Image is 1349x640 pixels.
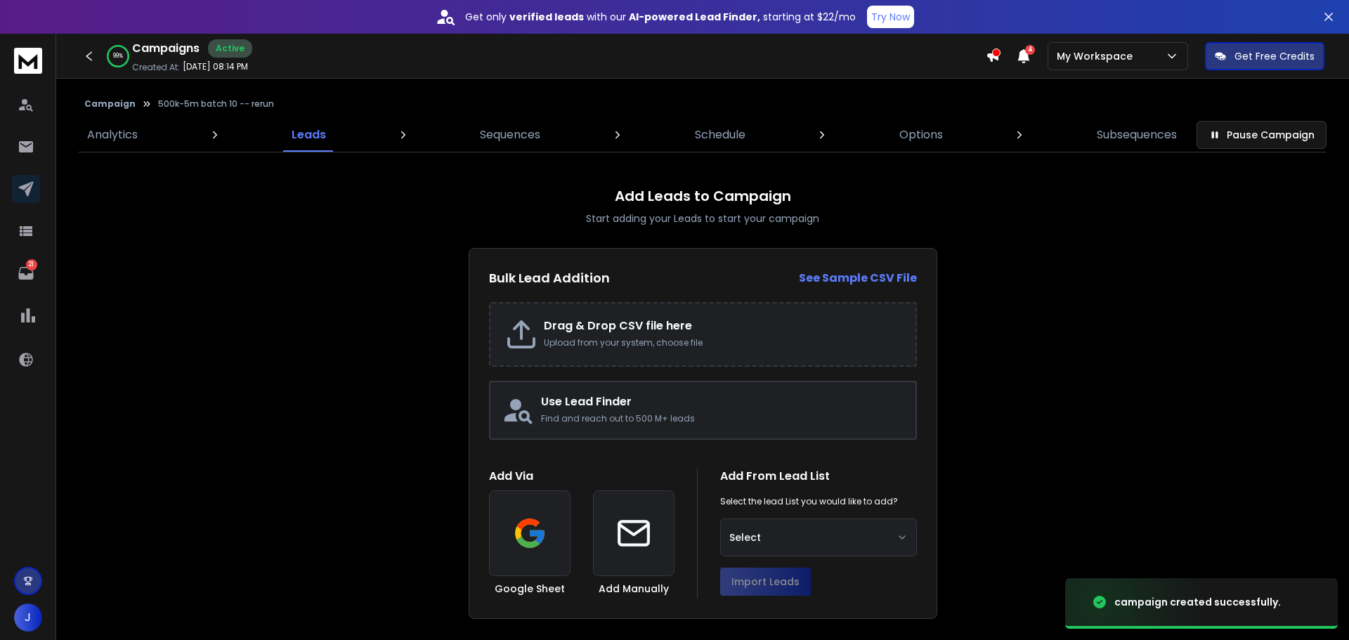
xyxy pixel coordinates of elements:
h2: Drag & Drop CSV file here [544,318,901,334]
h1: Add Leads to Campaign [615,186,791,206]
button: Get Free Credits [1205,42,1324,70]
div: campaign created successfully. [1114,595,1281,609]
p: Try Now [871,10,910,24]
h3: Add Manually [599,582,669,596]
img: logo [14,48,42,74]
button: J [14,603,42,632]
strong: See Sample CSV File [799,270,917,286]
h3: Google Sheet [495,582,565,596]
p: Leads [292,126,326,143]
strong: verified leads [509,10,584,24]
p: Get Free Credits [1234,49,1315,63]
a: 21 [12,259,40,287]
a: Schedule [686,118,754,152]
p: Subsequences [1097,126,1177,143]
p: Options [899,126,943,143]
h2: Use Lead Finder [541,393,904,410]
span: Select [729,530,761,544]
a: Subsequences [1088,118,1185,152]
strong: AI-powered Lead Finder, [629,10,760,24]
p: Created At: [132,62,180,73]
p: Select the lead List you would like to add? [720,496,898,507]
p: Find and reach out to 500 M+ leads [541,413,904,424]
div: Active [208,39,252,58]
p: My Workspace [1057,49,1138,63]
h1: Add Via [489,468,674,485]
button: Pause Campaign [1197,121,1327,149]
a: See Sample CSV File [799,270,917,287]
p: Schedule [695,126,745,143]
a: Options [891,118,951,152]
p: 99 % [113,52,123,60]
p: Get only with our starting at $22/mo [465,10,856,24]
p: Upload from your system, choose file [544,337,901,348]
h1: Campaigns [132,40,200,57]
button: Try Now [867,6,914,28]
p: Sequences [480,126,540,143]
h1: Add From Lead List [720,468,917,485]
p: [DATE] 08:14 PM [183,61,248,72]
a: Sequences [471,118,549,152]
p: Analytics [87,126,138,143]
p: Start adding your Leads to start your campaign [586,211,819,226]
h2: Bulk Lead Addition [489,268,610,288]
a: Analytics [79,118,146,152]
p: 500k-5m batch 10 -- rerun [158,98,274,110]
a: Leads [283,118,334,152]
span: 4 [1025,45,1035,55]
button: Campaign [84,98,136,110]
p: 21 [26,259,37,270]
